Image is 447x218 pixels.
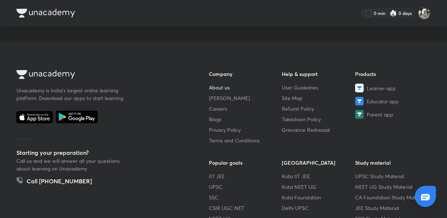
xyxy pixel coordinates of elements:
a: Kota IIT JEE [282,172,355,180]
a: Delhi UPSC [282,204,355,212]
a: Privacy Policy [209,126,282,134]
img: Company Logo [16,70,75,79]
a: User Guidelines [282,84,355,91]
a: CSIR UGC NET [209,204,282,212]
h6: Popular goals [209,159,282,167]
h6: Study material [355,159,428,167]
a: Educator app [355,97,428,106]
a: UPSC Study Material [355,172,428,180]
p: Call us and we will answer all your questions about learning on Unacademy [16,157,126,172]
span: Learner app [367,84,396,92]
a: [PERSON_NAME] [209,94,282,102]
h5: Call [PHONE_NUMBER] [27,177,92,187]
a: CA Foundation Study Material [355,194,428,201]
h6: Help & support [282,70,355,78]
a: Blogs [209,115,282,123]
img: Learner app [355,84,364,92]
img: Educator app [355,97,364,106]
a: Terms and Conditions [209,137,282,144]
img: Company Logo [16,9,75,18]
a: Kota Foundation [282,194,355,201]
span: Careers [209,105,227,112]
a: Takedown Policy [282,115,355,123]
a: Parent app [355,110,428,119]
a: Kota NEET UG [282,183,355,191]
p: Unacademy is India’s largest online learning platform. Download our apps to start learning [16,87,126,102]
a: Careers [209,105,282,112]
a: About us [209,84,282,91]
img: streak [390,9,397,17]
h6: Company [209,70,282,78]
h5: Starting your preparation? [16,148,186,157]
a: NEET UG Study Material [355,183,428,191]
a: UPSC [209,183,282,191]
a: JEE Study Material [355,204,428,212]
a: Call [PHONE_NUMBER] [16,177,92,187]
a: Refund Policy [282,105,355,112]
img: Parent app [355,110,364,119]
a: Company Logo [16,70,186,81]
a: SSC [209,194,282,201]
img: Anjali Ror [418,7,431,19]
span: Educator app [367,97,399,105]
a: Learner app [355,84,428,92]
a: Grievance Redressal [282,126,355,134]
a: Site Map [282,94,355,102]
h6: [GEOGRAPHIC_DATA] [282,159,355,167]
span: Parent app [367,111,393,118]
h6: Products [355,70,428,78]
a: IIT JEE [209,172,282,180]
